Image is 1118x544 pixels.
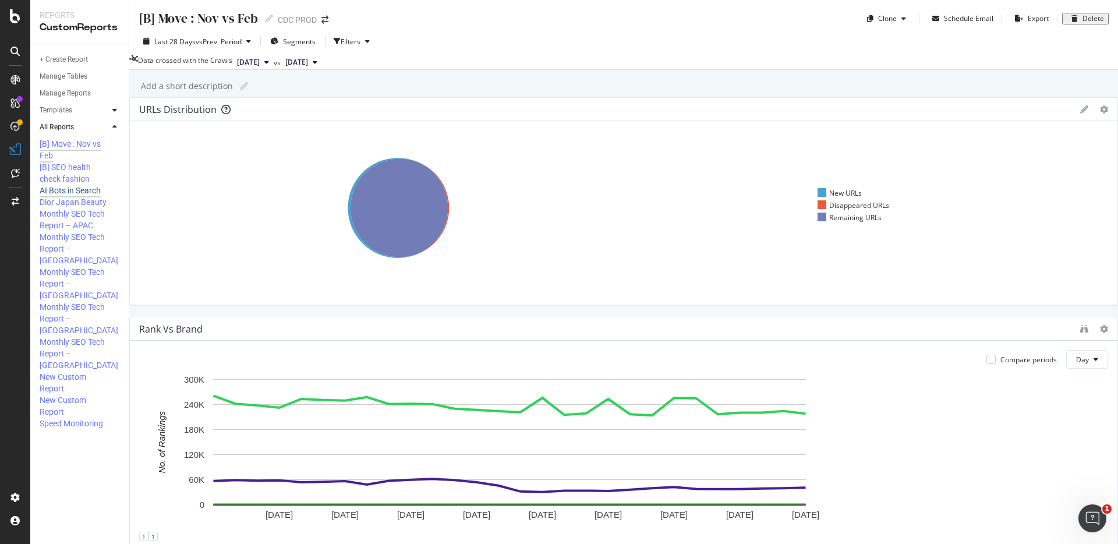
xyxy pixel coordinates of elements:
[40,70,121,83] a: Manage Tables
[266,510,293,520] text: [DATE]
[944,13,993,23] div: Schedule Email
[1080,325,1088,333] div: binoculars
[281,55,322,69] button: [DATE]
[40,231,121,266] a: Monthly SEO Tech Report – [GEOGRAPHIC_DATA]
[40,336,118,371] div: Monthly SEO Tech Report – United States
[40,301,121,336] a: Monthly SEO Tech Report – [GEOGRAPHIC_DATA]
[1102,504,1112,514] span: 1
[265,15,273,23] i: Edit report name
[139,532,148,541] div: 1
[40,54,88,66] div: + Create Report
[818,200,889,210] div: Disappeared URLs
[139,9,258,27] div: [B] Move : Nov vs Feb
[792,510,819,520] text: [DATE]
[40,87,91,100] div: Manage Reports
[283,37,316,47] span: Segments
[1062,13,1109,24] button: Delete
[138,55,232,69] div: Data crossed with the Crawls
[232,55,274,69] button: [DATE]
[529,510,556,520] text: [DATE]
[40,301,118,336] div: Monthly SEO Tech Report – KOREA
[1066,350,1108,369] button: Day
[924,13,997,24] button: Schedule Email
[40,394,109,418] div: New Custom Report
[40,394,121,418] a: New Custom Report
[40,104,109,116] a: Templates
[40,208,121,231] a: Monthly SEO Tech Report – APAC
[463,510,490,520] text: [DATE]
[1078,504,1106,532] iframe: Intercom live chat
[240,82,248,90] i: Edit report name
[1082,15,1104,23] div: Delete
[321,16,328,24] div: arrow-right-arrow-left
[40,161,121,185] a: [B] SEO health check fashion
[330,36,378,47] button: Filters
[196,37,242,47] span: vs Prev. Period
[341,37,360,47] div: Filters
[157,411,167,474] text: No. of Rankings
[40,138,121,161] a: [B] Move : Nov vs Feb
[40,21,119,34] div: CustomReports
[818,213,882,222] div: Remaining URLs
[818,188,862,198] div: New URLs
[184,400,204,409] text: 240K
[184,425,204,435] text: 180K
[40,371,109,394] div: New Custom Report
[184,450,204,460] text: 120K
[285,57,308,68] span: 2025 Aug. 29th
[200,500,204,510] text: 0
[40,371,121,394] a: New Custom Report
[40,418,121,429] a: Speed Monitoring
[40,418,103,429] div: Speed Monitoring
[1028,13,1049,23] div: Export
[148,532,158,541] div: 1
[1076,355,1089,365] span: Day
[40,266,121,301] a: Monthly SEO Tech Report – [GEOGRAPHIC_DATA]
[141,80,233,92] div: Add a short description
[40,266,118,301] div: Monthly SEO Tech Report – JAPAN
[40,231,118,266] div: Monthly SEO Tech Report – Europe
[40,336,121,371] a: Monthly SEO Tech Report – [GEOGRAPHIC_DATA]
[595,510,622,520] text: [DATE]
[40,87,121,100] a: Manage Reports
[237,57,260,68] span: 2025 Sep. 26th
[184,375,204,384] text: 300K
[1000,355,1057,365] div: Compare periods
[40,70,87,83] div: Manage Tables
[40,185,101,196] div: AI Bots in Search
[40,138,110,161] div: [B] Move : Nov vs Feb
[40,185,121,196] a: AI Bots in Search
[40,54,121,66] a: + Create Report
[154,37,196,47] span: Last 28 Days
[331,510,359,520] text: [DATE]
[660,510,688,520] text: [DATE]
[397,510,424,520] text: [DATE]
[40,208,114,231] div: Monthly SEO Tech Report – APAC
[1100,105,1108,114] div: gear
[139,373,880,531] svg: A chart.
[129,97,1118,305] div: URLs DistributiongeargearNew URLsDisappeared URLsRemaining URLs
[40,9,119,21] div: Reports
[266,32,320,51] button: Segments
[40,121,74,133] div: All Reports
[1007,13,1052,24] button: Export
[139,32,256,51] button: Last 28 DaysvsPrev. Period
[139,323,203,335] div: Rank vs Brand
[726,510,753,520] text: [DATE]
[189,475,204,485] text: 60K
[878,13,897,23] div: Clone
[40,104,72,116] div: Templates
[139,104,217,115] div: URLs Distribution
[859,13,914,24] button: Clone
[278,14,317,26] div: CDC PROD
[40,196,107,208] div: Dior Japan Beauty
[40,196,121,208] a: Dior Japan Beauty
[40,121,109,133] a: All Reports
[40,161,112,185] div: [B] SEO health check fashion
[274,58,281,68] span: vs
